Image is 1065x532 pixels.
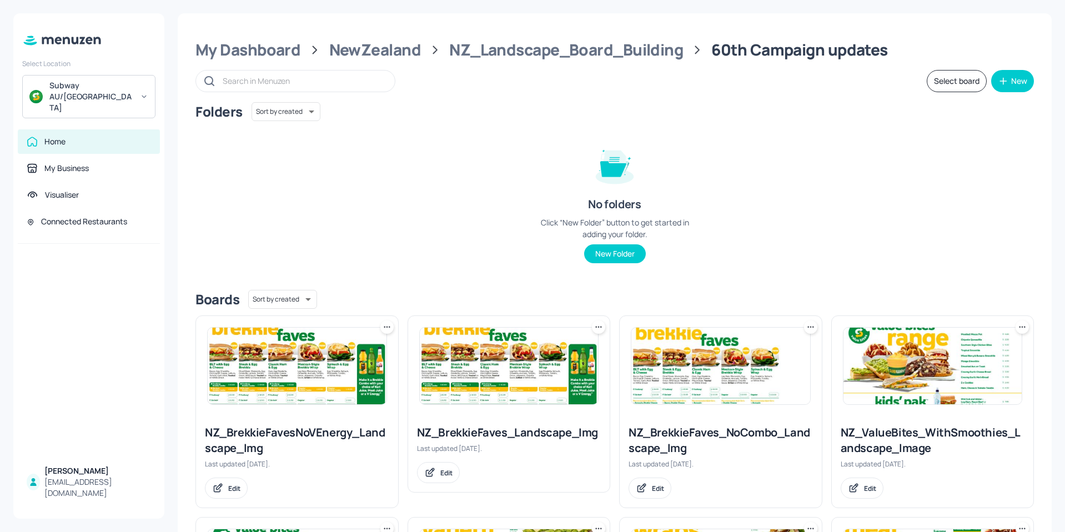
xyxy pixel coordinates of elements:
[22,59,155,68] div: Select Location
[228,484,240,493] div: Edit
[864,484,876,493] div: Edit
[841,425,1025,456] div: NZ_ValueBites_WithSmoothies_Landscape_Image
[205,425,389,456] div: NZ_BrekkieFavesNoVEnergy_Landscape_Img
[195,40,300,60] div: My Dashboard
[843,328,1022,404] img: 2025-08-13-1755052899288gc4u2tctqln.jpeg
[587,137,642,192] img: folder-empty
[652,484,664,493] div: Edit
[420,328,599,404] img: 2025-07-15-1752546609016rv5o7xcvjpf.jpeg
[252,101,320,123] div: Sort by created
[440,468,453,478] div: Edit
[417,425,601,440] div: NZ_BrekkieFaves_Landscape_Img
[44,465,151,476] div: [PERSON_NAME]
[49,80,133,113] div: Subway AU/[GEOGRAPHIC_DATA]
[711,40,887,60] div: 60th Campaign updates
[45,189,79,200] div: Visualiser
[44,476,151,499] div: [EMAIL_ADDRESS][DOMAIN_NAME]
[417,444,601,453] div: Last updated [DATE].
[195,290,239,308] div: Boards
[927,70,987,92] button: Select board
[208,328,386,404] img: 2025-07-15-17525532717676nzzp3p9wmg.jpeg
[248,288,317,310] div: Sort by created
[41,216,127,227] div: Connected Restaurants
[1011,77,1027,85] div: New
[329,40,421,60] div: NewZealand
[841,459,1025,469] div: Last updated [DATE].
[449,40,683,60] div: NZ_Landscape_Board_Building
[223,73,384,89] input: Search in Menuzen
[44,163,89,174] div: My Business
[588,197,641,212] div: No folders
[29,90,43,103] img: avatar
[195,103,243,121] div: Folders
[629,459,813,469] div: Last updated [DATE].
[631,328,810,404] img: 2025-08-12-1754973794101kf3hqxbipc.jpeg
[629,425,813,456] div: NZ_BrekkieFaves_NoCombo_Landscape_Img
[584,244,646,263] button: New Folder
[205,459,389,469] div: Last updated [DATE].
[991,70,1034,92] button: New
[44,136,66,147] div: Home
[531,217,698,240] div: Click “New Folder” button to get started in adding your folder.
